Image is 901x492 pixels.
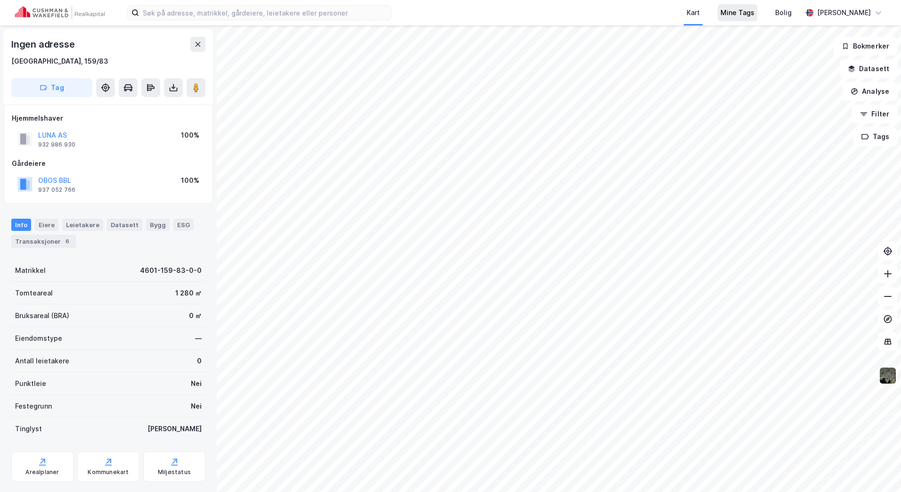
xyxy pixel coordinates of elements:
div: Festegrunn [15,401,52,412]
div: Ingen adresse [11,37,76,52]
div: Eiendomstype [15,333,62,344]
div: Leietakere [62,219,103,231]
div: Kontrollprogram for chat [854,447,901,492]
div: Info [11,219,31,231]
div: [PERSON_NAME] [817,7,871,18]
button: Analyse [843,82,897,101]
div: Arealplaner [25,468,59,476]
div: Kart [687,7,700,18]
div: 1 280 ㎡ [175,287,202,299]
div: Tinglyst [15,423,42,435]
button: Bokmerker [834,37,897,56]
div: — [195,333,202,344]
div: 932 986 930 [38,141,75,148]
button: Tag [11,78,92,97]
div: Mine Tags [721,7,754,18]
div: ESG [173,219,194,231]
img: cushman-wakefield-realkapital-logo.202ea83816669bd177139c58696a8fa1.svg [15,6,105,19]
div: Antall leietakere [15,355,69,367]
div: 0 [197,355,202,367]
iframe: Chat Widget [854,447,901,492]
div: 937 052 766 [38,186,75,194]
div: Hjemmelshaver [12,113,205,124]
div: Kommunekart [88,468,129,476]
div: Bygg [146,219,170,231]
div: 4601-159-83-0-0 [140,265,202,276]
div: Eiere [35,219,58,231]
div: 100% [181,175,199,186]
div: Tomteareal [15,287,53,299]
div: Matrikkel [15,265,46,276]
div: 6 [63,237,72,246]
div: Nei [191,401,202,412]
div: 0 ㎡ [189,310,202,321]
button: Filter [852,105,897,123]
div: Gårdeiere [12,158,205,169]
img: 9k= [879,367,897,385]
div: Bolig [775,7,792,18]
div: 100% [181,130,199,141]
div: Miljøstatus [158,468,191,476]
div: Nei [191,378,202,389]
div: [GEOGRAPHIC_DATA], 159/83 [11,56,108,67]
div: Datasett [107,219,142,231]
button: Tags [853,127,897,146]
button: Datasett [840,59,897,78]
div: Bruksareal (BRA) [15,310,69,321]
div: Transaksjoner [11,235,76,248]
div: Punktleie [15,378,46,389]
input: Søk på adresse, matrikkel, gårdeiere, leietakere eller personer [139,6,391,20]
div: [PERSON_NAME] [147,423,202,435]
